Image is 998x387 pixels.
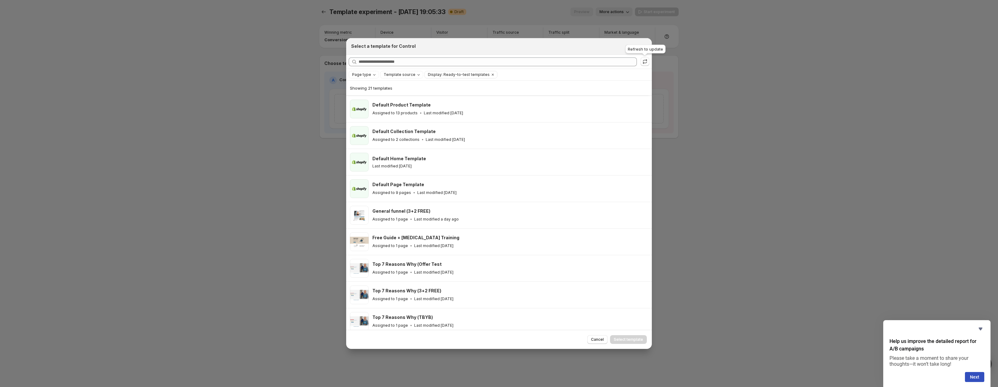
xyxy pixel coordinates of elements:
[965,372,984,382] button: Next question
[372,270,408,275] p: Assigned to 1 page
[372,288,441,294] h3: Top 7 Reasons Why (3+2 FREE)
[591,337,604,342] span: Cancel
[350,100,369,118] img: Default Product Template
[350,86,392,91] span: Showing 21 templates
[977,325,984,333] button: Hide survey
[372,296,408,301] p: Assigned to 1 page
[372,181,424,188] h3: Default Page Template
[372,208,430,214] h3: General funnel (3+2 FREE)
[380,71,423,78] button: Template source
[372,323,408,328] p: Assigned to 1 page
[426,137,465,142] p: Last modified [DATE]
[889,355,984,367] p: Please take a moment to share your thoughts—it won’t take long!
[350,179,369,198] img: Default Page Template
[424,111,463,116] p: Last modified [DATE]
[639,42,648,51] button: Close
[587,335,608,344] button: Cancel
[414,296,453,301] p: Last modified [DATE]
[414,243,453,248] p: Last modified [DATE]
[372,243,408,248] p: Assigned to 1 page
[372,190,411,195] p: Assigned to 9 pages
[428,72,490,77] span: Display: Ready-to-test templates
[352,72,371,77] span: Page type
[425,71,490,78] button: Display: Ready-to-test templates
[372,235,459,241] h3: Free Guide + [MEDICAL_DATA] Training
[889,338,984,353] h2: Help us improve the detailed report for A/B campaigns
[351,43,416,49] h2: Select a template for Control
[349,71,379,78] button: Page type
[417,190,457,195] p: Last modified [DATE]
[414,217,459,222] p: Last modified a day ago
[372,261,442,267] h3: Top 7 Reasons Why (Offer Test
[414,323,453,328] p: Last modified [DATE]
[372,128,436,135] h3: Default Collection Template
[384,72,415,77] span: Template source
[414,270,453,275] p: Last modified [DATE]
[372,111,418,116] p: Assigned to 13 products
[350,153,369,171] img: Default Home Template
[372,102,431,108] h3: Default Product Template
[350,126,369,145] img: Default Collection Template
[490,71,496,78] button: Clear
[372,137,419,142] p: Assigned to 2 collections
[372,156,426,162] h3: Default Home Template
[889,325,984,382] div: Help us improve the detailed report for A/B campaigns
[372,217,408,222] p: Assigned to 1 page
[372,314,433,320] h3: Top 7 Reasons Why (TBYB)
[372,164,412,169] p: Last modified [DATE]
